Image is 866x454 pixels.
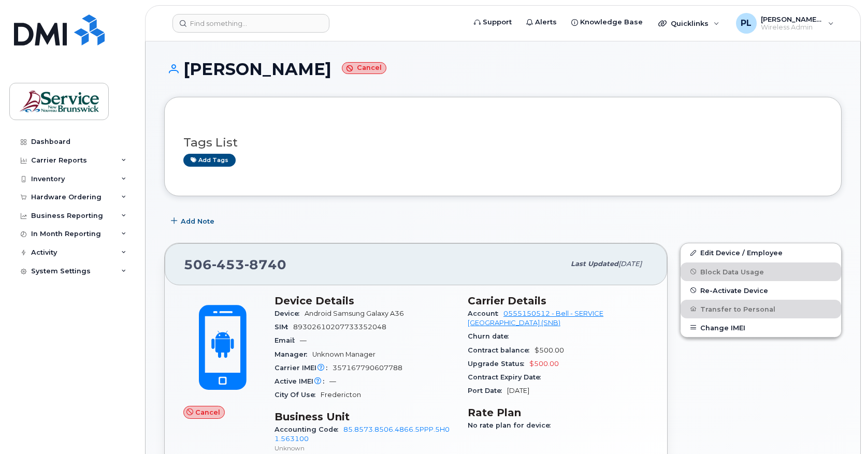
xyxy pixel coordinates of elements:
button: Change IMEI [681,318,841,337]
span: Re-Activate Device [700,286,768,294]
span: $500.00 [535,346,564,354]
span: Port Date [468,387,507,394]
span: Device [275,310,305,317]
span: Cancel [195,407,220,417]
small: Cancel [342,62,386,74]
span: No rate plan for device [468,421,556,429]
span: 357167790607788 [333,364,402,372]
span: 89302610207733352048 [293,323,386,331]
button: Block Data Usage [681,262,841,281]
span: Add Note [181,216,214,226]
span: City Of Use [275,391,321,399]
span: Carrier IMEI [275,364,333,372]
span: 8740 [244,257,286,272]
span: — [300,336,307,344]
button: Add Note [164,212,223,230]
span: Last updated [571,260,618,268]
span: — [329,377,336,385]
span: Upgrade Status [468,360,529,368]
h3: Device Details [275,295,455,307]
span: Unknown Manager [312,350,376,358]
p: Unknown [275,444,455,452]
span: Email [275,336,300,344]
h3: Business Unit [275,411,455,423]
span: Manager [275,350,312,358]
span: SIM [275,323,293,331]
span: Fredericton [321,391,361,399]
h3: Carrier Details [468,295,648,307]
h3: Rate Plan [468,406,648,419]
button: Transfer to Personal [681,300,841,318]
h3: Tags List [183,136,822,149]
span: Active IMEI [275,377,329,385]
a: Add tags [183,154,236,167]
span: Accounting Code [275,426,343,433]
span: 453 [212,257,244,272]
button: Re-Activate Device [681,281,841,300]
a: Edit Device / Employee [681,243,841,262]
span: [DATE] [618,260,642,268]
a: 85.8573.8506.4866.5PPP.5H01.563100 [275,426,450,443]
span: [DATE] [507,387,529,394]
span: Churn date [468,332,514,340]
span: $500.00 [529,360,559,368]
span: 506 [184,257,286,272]
span: Account [468,310,503,317]
h1: [PERSON_NAME] [164,60,842,78]
span: Contract balance [468,346,535,354]
span: Android Samsung Galaxy A36 [305,310,404,317]
span: Contract Expiry Date [468,373,546,381]
a: 0555150512 - Bell - SERVICE [GEOGRAPHIC_DATA] (SNB) [468,310,603,327]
